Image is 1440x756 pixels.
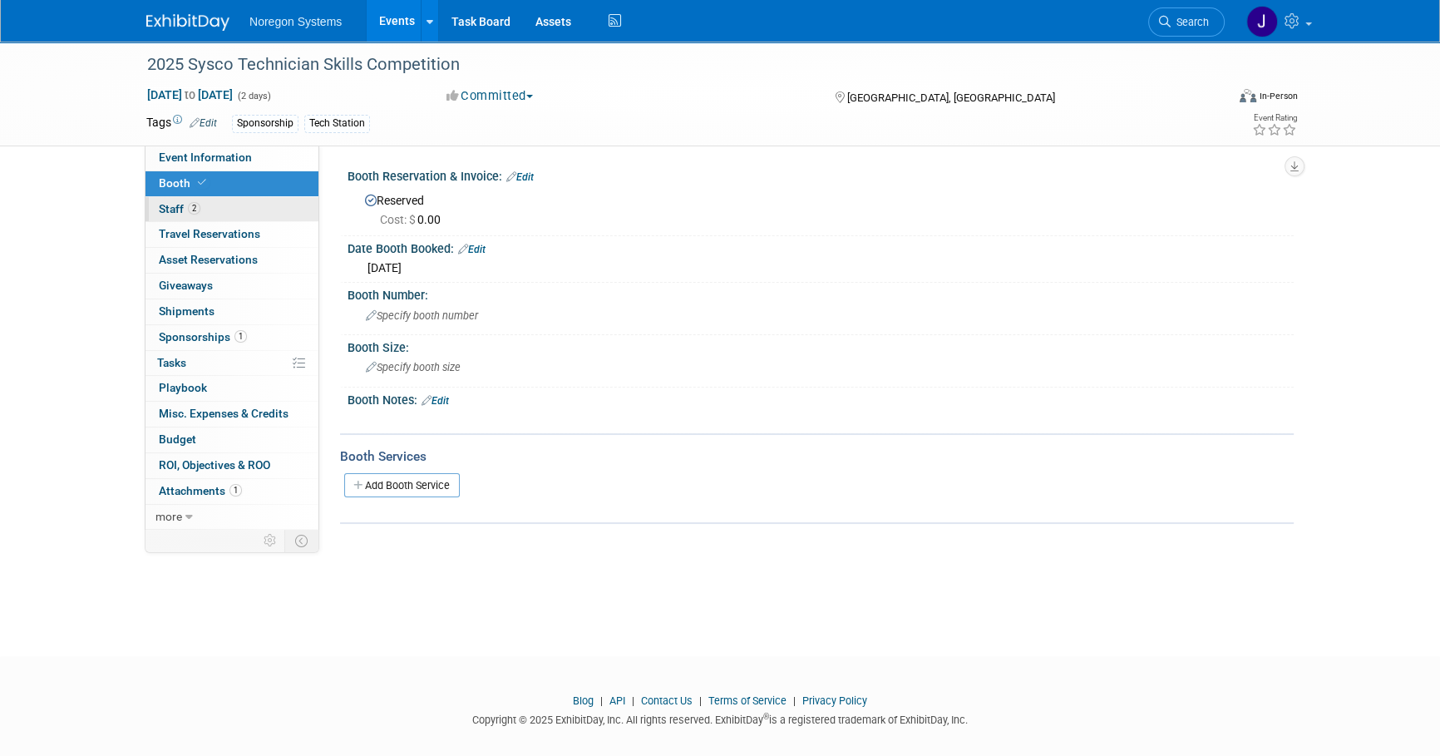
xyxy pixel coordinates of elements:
span: Misc. Expenses & Credits [159,407,288,420]
span: | [695,694,706,707]
a: Budget [145,427,318,452]
span: ROI, Objectives & ROO [159,458,270,472]
img: ExhibitDay [146,14,229,31]
div: Booth Services [340,447,1294,466]
a: Privacy Policy [802,694,867,707]
span: Search [1171,16,1209,28]
a: Search [1148,7,1225,37]
a: Tasks [145,351,318,376]
span: Tasks [157,356,186,369]
a: Contact Us [641,694,693,707]
span: Booth [159,176,210,190]
div: Date Booth Booked: [348,236,1294,258]
span: more [155,510,182,523]
a: Edit [458,244,486,255]
a: Travel Reservations [145,222,318,247]
i: Booth reservation complete [198,178,206,187]
span: Staff [159,202,200,215]
span: Asset Reservations [159,253,258,266]
span: Giveaways [159,279,213,292]
img: Format-Inperson.png [1240,89,1256,102]
span: Budget [159,432,196,446]
span: [GEOGRAPHIC_DATA], [GEOGRAPHIC_DATA] [846,91,1054,104]
a: Terms of Service [708,694,787,707]
span: | [789,694,800,707]
td: Personalize Event Tab Strip [256,530,285,551]
span: 1 [234,330,247,343]
div: Booth Notes: [348,388,1294,409]
a: Shipments [145,299,318,324]
div: In-Person [1259,90,1298,102]
a: Add Booth Service [344,473,460,497]
span: Travel Reservations [159,227,260,240]
div: Reserved [360,188,1281,228]
a: ROI, Objectives & ROO [145,453,318,478]
span: [DATE] [DATE] [146,87,234,102]
span: | [596,694,607,707]
div: Event Format [1127,86,1298,111]
a: Misc. Expenses & Credits [145,402,318,427]
a: Event Information [145,146,318,170]
a: Sponsorships1 [145,325,318,350]
span: Event Information [159,151,252,164]
img: Johana Gil [1246,6,1278,37]
div: Booth Reservation & Invoice: [348,164,1294,185]
div: Sponsorship [232,115,298,132]
div: Tech Station [304,115,370,132]
div: Event Rating [1252,114,1297,122]
div: 2025 Sysco Technician Skills Competition [141,50,1200,80]
a: Edit [506,171,534,183]
a: Edit [190,117,217,129]
a: Blog [573,694,594,707]
span: (2 days) [236,91,271,101]
a: more [145,505,318,530]
span: to [182,88,198,101]
span: Playbook [159,381,207,394]
span: Shipments [159,304,215,318]
button: Committed [441,87,540,105]
span: Cost: $ [380,213,417,226]
a: Playbook [145,376,318,401]
span: Specify booth size [366,361,461,373]
span: 2 [188,202,200,215]
a: Staff2 [145,197,318,222]
a: Edit [422,395,449,407]
a: Asset Reservations [145,248,318,273]
span: Attachments [159,484,242,497]
span: Sponsorships [159,330,247,343]
a: API [609,694,625,707]
span: 0.00 [380,213,447,226]
a: Attachments1 [145,479,318,504]
a: Booth [145,171,318,196]
div: Booth Size: [348,335,1294,356]
a: Giveaways [145,274,318,299]
td: Tags [146,114,217,133]
div: Booth Number: [348,283,1294,304]
sup: ® [763,712,769,721]
span: Noregon Systems [249,15,342,28]
span: | [628,694,639,707]
span: 1 [229,484,242,497]
td: Toggle Event Tabs [285,530,319,551]
span: Specify booth number [366,309,478,322]
span: [DATE] [367,261,402,274]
